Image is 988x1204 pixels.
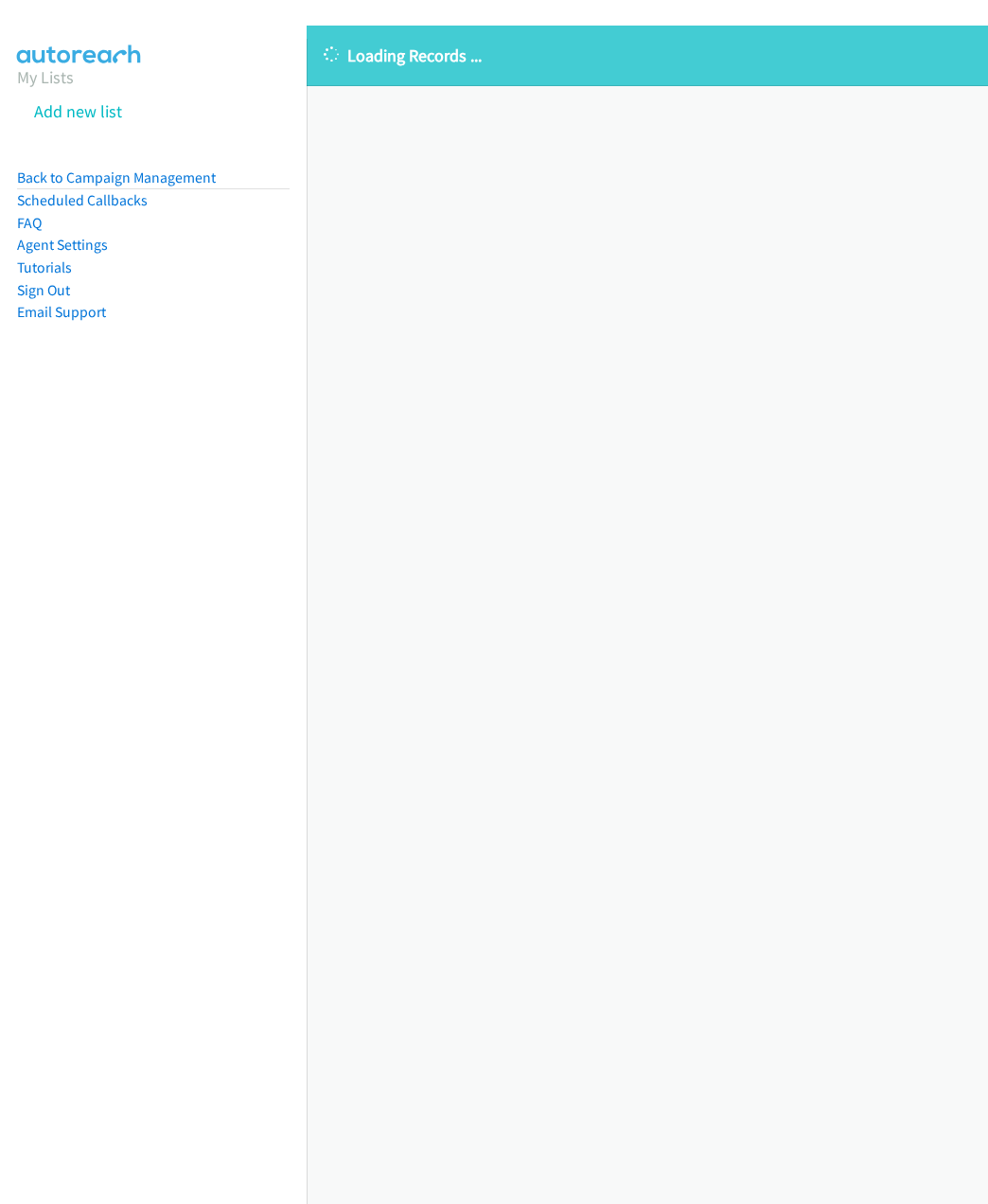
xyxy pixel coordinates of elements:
[17,66,74,88] a: My Lists
[17,258,72,276] a: Tutorials
[17,191,148,209] a: Scheduled Callbacks
[17,236,108,254] a: Agent Settings
[34,100,122,122] a: Add new list
[17,214,42,232] a: FAQ
[17,281,70,299] a: Sign Out
[324,43,971,68] p: Loading Records ...
[17,303,106,321] a: Email Support
[17,168,216,186] a: Back to Campaign Management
